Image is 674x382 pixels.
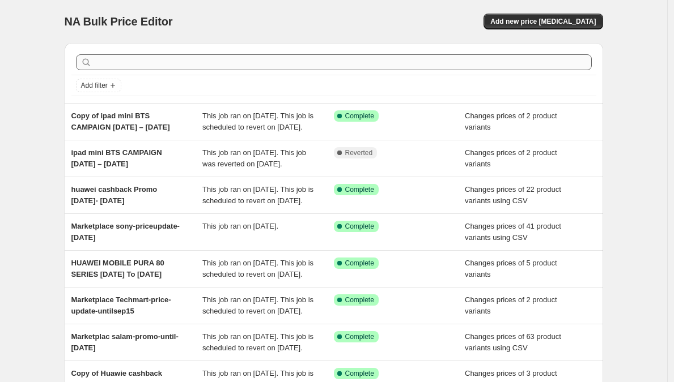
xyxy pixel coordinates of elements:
[465,185,561,205] span: Changes prices of 22 product variants using CSV
[202,222,278,230] span: This job ran on [DATE].
[71,259,164,278] span: HUAWEI MOBILE PURA 80 SERIES [DATE] To [DATE]
[465,259,557,278] span: Changes prices of 5 product variants
[71,111,170,131] span: Copy of ipad mini BTS CAMPAIGN [DATE] – [DATE]
[345,111,374,121] span: Complete
[202,111,313,131] span: This job ran on [DATE]. This job is scheduled to revert on [DATE].
[202,259,313,278] span: This job ran on [DATE]. This job is scheduled to revert on [DATE].
[71,185,158,205] span: huawei cashback Promo [DATE]- [DATE]
[202,185,313,205] span: This job ran on [DATE]. This job is scheduled to revert on [DATE].
[345,295,374,304] span: Complete
[76,79,121,92] button: Add filter
[345,148,373,157] span: Reverted
[345,259,374,268] span: Complete
[465,222,561,242] span: Changes prices of 41 product variants using CSV
[345,332,374,341] span: Complete
[345,222,374,231] span: Complete
[71,332,179,352] span: Marketplac salam-promo-until-[DATE]
[65,15,173,28] span: NA Bulk Price Editor
[71,222,180,242] span: Marketplace sony-priceupdate-[DATE]
[465,332,561,352] span: Changes prices of 63 product variants using CSV
[345,185,374,194] span: Complete
[202,332,313,352] span: This job ran on [DATE]. This job is scheduled to revert on [DATE].
[71,295,171,315] span: Marketplace Techmart-price-update-untilsep15
[81,81,108,90] span: Add filter
[71,148,162,168] span: ipad mini BTS CAMPAIGN [DATE] – [DATE]
[465,148,557,168] span: Changes prices of 2 product variants
[465,295,557,315] span: Changes prices of 2 product variants
[345,369,374,378] span: Complete
[490,17,596,26] span: Add new price [MEDICAL_DATA]
[202,295,313,315] span: This job ran on [DATE]. This job is scheduled to revert on [DATE].
[465,111,557,131] span: Changes prices of 2 product variants
[202,148,306,168] span: This job ran on [DATE]. This job was reverted on [DATE].
[484,14,603,29] button: Add new price [MEDICAL_DATA]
